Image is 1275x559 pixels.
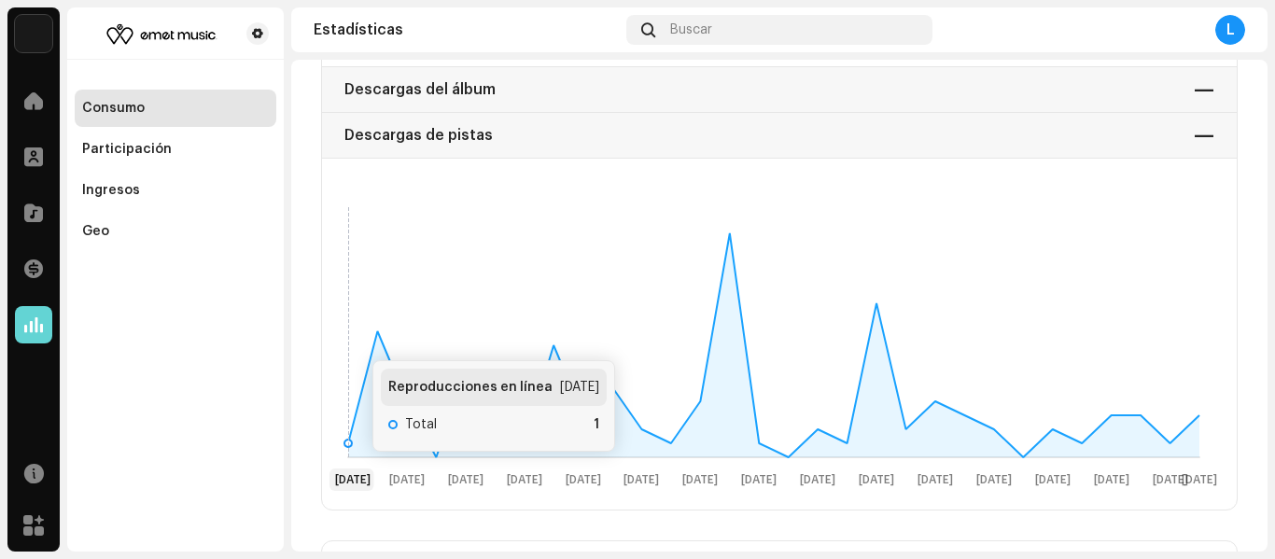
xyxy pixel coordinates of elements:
img: d9f8f59f-78fd-4355-bcd2-71803a451288 [15,15,52,52]
text: [DATE] [1094,474,1129,486]
div: Descargas del álbum [344,75,496,105]
text: [DATE] [507,474,542,486]
div: L [1215,15,1245,45]
text: [DATE] [448,474,483,486]
text: [DATE] [976,474,1012,486]
re-m-nav-item: Ingresos [75,172,276,209]
div: Participación [82,142,172,157]
text: [DATE] [741,474,777,486]
re-m-nav-item: Consumo [75,90,276,127]
div: Consumo [82,101,145,116]
re-m-nav-item: Participación [75,131,276,168]
text: [DATE] [1035,474,1071,486]
text: [DATE] [918,474,953,486]
text: [DATE] [859,474,894,486]
re-m-nav-item: Geo [75,213,276,250]
img: eeb54313-2cd7-48b6-8eb9-2bcb448cd962 [82,22,239,45]
div: Descargas de pistas [344,120,493,150]
text: [DATE] [800,474,835,486]
text: [DATE] [1153,474,1188,486]
div: Ingresos [82,183,140,198]
div: — [1194,75,1214,105]
text: [DATE] [566,474,601,486]
div: — [1194,120,1214,150]
text: [DATE] [682,474,718,486]
div: Estadísticas [314,22,619,37]
div: Geo [82,224,109,239]
text: [DATE] [623,474,659,486]
text: [DATE] [1182,474,1217,486]
text: [DATE] [389,474,425,486]
text: [DATE] [335,474,371,486]
span: Buscar [670,22,712,37]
